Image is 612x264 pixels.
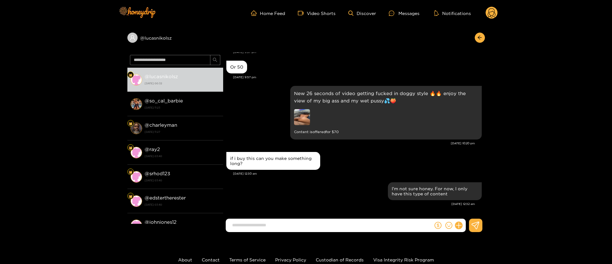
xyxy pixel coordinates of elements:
[145,171,170,176] strong: @ srhod123
[290,86,482,140] div: Aug. 24, 10:20 pm
[233,75,482,79] div: [DATE] 9:57 pm
[145,147,160,152] strong: @ ray2
[131,171,142,183] img: conversation
[145,153,220,159] strong: [DATE] 03:40
[433,221,443,230] button: dollar
[389,10,419,17] div: Messages
[131,123,142,134] img: conversation
[226,202,475,206] div: [DATE] 12:32 am
[251,10,285,16] a: Home Feed
[145,177,220,183] strong: [DATE] 03:40
[434,222,442,229] span: dollar
[230,156,316,166] div: if i buy this can you make something long?
[298,10,307,16] span: video-camera
[145,98,183,103] strong: @ so_cal_barbie
[475,33,485,43] button: arrow-left
[348,11,376,16] a: Discover
[233,171,482,176] div: [DATE] 12:30 am
[275,257,306,262] a: Privacy Policy
[226,141,475,146] div: [DATE] 10:20 pm
[129,122,132,125] img: Fan Level
[316,257,364,262] a: Custodian of Records
[145,105,220,110] strong: [DATE] 11:23
[294,109,310,125] img: preview
[392,186,478,196] div: I'm not sure honey. For now, I only have this type of content
[373,257,434,262] a: Visa Integrity Risk Program
[129,194,132,198] img: Fan Level
[145,202,220,207] strong: [DATE] 03:40
[145,129,220,135] strong: [DATE] 11:27
[294,90,478,104] p: New 26 seconds of video getting fucked in doggy style 🔥🔥 enjoy the view of my big ass and my wet ...
[145,80,220,86] strong: [DATE] 00:32
[145,219,177,225] strong: @ johnjones12
[477,35,482,41] span: arrow-left
[229,257,266,262] a: Terms of Service
[131,98,142,110] img: conversation
[131,147,142,158] img: conversation
[178,257,192,262] a: About
[298,10,336,16] a: Video Shorts
[145,195,186,200] strong: @ edstertherester
[226,152,320,170] div: Aug. 25, 12:30 am
[210,55,220,65] button: search
[131,74,142,86] img: conversation
[294,128,478,136] small: Content is offered for $ 70
[251,10,260,16] span: home
[445,222,452,229] span: smile
[226,61,247,73] div: Aug. 24, 9:57 pm
[230,64,243,70] div: Or 50
[213,57,217,63] span: search
[388,182,482,200] div: Aug. 25, 12:32 am
[131,195,142,207] img: conversation
[432,10,473,16] button: Notifications
[145,74,178,79] strong: @ lucasnikolsz
[129,73,132,77] img: Fan Level
[127,33,223,43] div: @lucasnikolsz
[145,122,177,128] strong: @ charleyman
[131,220,142,231] img: conversation
[130,35,135,41] span: user
[129,170,132,174] img: Fan Level
[129,146,132,150] img: Fan Level
[202,257,220,262] a: Contact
